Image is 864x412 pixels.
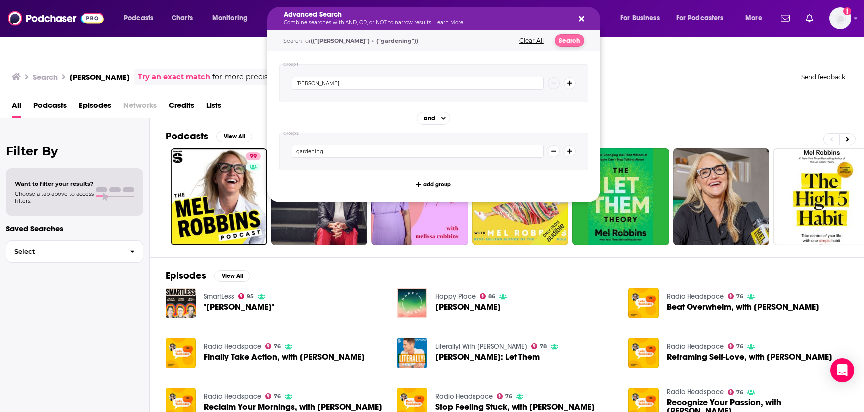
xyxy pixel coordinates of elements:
span: [PERSON_NAME] [435,303,501,311]
span: For Podcasters [676,11,724,25]
button: View All [214,270,250,282]
button: Send feedback [798,73,848,81]
a: Podcasts [33,97,67,118]
p: Combine searches with AND, OR, or NOT to narrow results. [284,20,568,25]
a: All [12,97,21,118]
a: Radio Headspace [667,388,724,396]
button: Show profile menu [829,7,851,29]
button: Search [555,34,584,47]
span: Charts [172,11,193,25]
span: Podcasts [124,11,153,25]
a: Beat Overwhelm, with Mel Robbins [628,288,659,318]
span: 76 [274,344,281,349]
p: Saved Searches [6,224,143,233]
a: Charts [165,10,199,26]
a: 76 [728,293,744,299]
a: "Mel Robbins" [204,303,274,311]
span: Networks [123,97,157,118]
span: 95 [247,294,254,299]
a: Reframing Self-Love, with Mel Robbins [667,353,832,361]
span: Choose a tab above to access filters. [15,190,94,204]
a: PodcastsView All [166,130,252,142]
img: Podchaser - Follow, Share and Rate Podcasts [8,9,104,28]
button: open menu [117,10,166,26]
a: 99 [171,148,267,245]
img: Reframing Self-Love, with Mel Robbins [628,338,659,368]
button: Clear All [517,37,547,44]
span: Logged in as HSimon [829,7,851,29]
input: Type a keyword or phrase... [292,77,544,90]
span: 78 [540,344,547,349]
span: 76 [505,394,512,399]
span: "[PERSON_NAME]" [204,303,274,311]
span: 76 [736,344,743,349]
a: Show notifications dropdown [777,10,794,27]
span: (("[PERSON_NAME]") + ("gardening")) [311,37,418,44]
span: Want to filter your results? [15,180,94,187]
h2: Podcasts [166,130,208,142]
span: For Business [620,11,660,25]
span: 86 [488,294,495,299]
span: Lists [206,97,221,118]
h2: Episodes [166,270,206,282]
a: 95 [238,293,254,299]
span: 76 [736,294,743,299]
span: Monitoring [212,11,248,25]
a: Credits [169,97,194,118]
span: Search for [283,37,418,44]
h5: Advanced Search [284,11,568,18]
div: Open Intercom Messenger [830,358,854,382]
a: Show notifications dropdown [802,10,817,27]
a: Episodes [79,97,111,118]
span: 99 [250,152,257,162]
span: 76 [736,390,743,395]
a: Reclaim Your Mornings, with Mel Robbins [204,403,382,411]
a: 76 [265,393,281,399]
span: More [745,11,762,25]
a: 76 [497,393,513,399]
img: User Profile [829,7,851,29]
span: Select [6,248,122,255]
input: Type a keyword or phrase... [292,145,544,158]
a: Try an exact match [138,71,210,83]
a: 86 [480,293,496,299]
a: Radio Headspace [435,392,493,401]
a: Mel Robbins [397,288,427,318]
button: open menu [205,10,261,26]
button: Choose View [417,112,450,125]
img: "Mel Robbins" [166,288,196,318]
h3: Search [33,72,58,82]
h2: Filter By [6,144,143,158]
button: View All [216,131,252,142]
span: Finally Take Action, with [PERSON_NAME] [204,353,365,361]
button: open menu [670,10,738,26]
div: Search podcasts, credits, & more... [277,7,610,30]
a: Mel Robbins: Let Them [435,353,540,361]
a: 76 [265,343,281,349]
span: Beat Overwhelm, with [PERSON_NAME] [667,303,819,311]
span: [PERSON_NAME]: Let Them [435,353,540,361]
a: Happy Place [435,292,476,301]
a: EpisodesView All [166,270,250,282]
img: Mel Robbins: Let Them [397,338,427,368]
img: Finally Take Action, with Mel Robbins [166,338,196,368]
a: Beat Overwhelm, with Mel Robbins [667,303,819,311]
a: Literally! With Rob Lowe [435,342,527,351]
span: Reframing Self-Love, with [PERSON_NAME] [667,353,832,361]
a: Radio Headspace [667,292,724,301]
a: 76 [728,343,744,349]
svg: Add a profile image [843,7,851,15]
a: Learn More [434,19,463,26]
button: open menu [613,10,672,26]
a: SmartLess [204,292,234,301]
span: 76 [274,394,281,399]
